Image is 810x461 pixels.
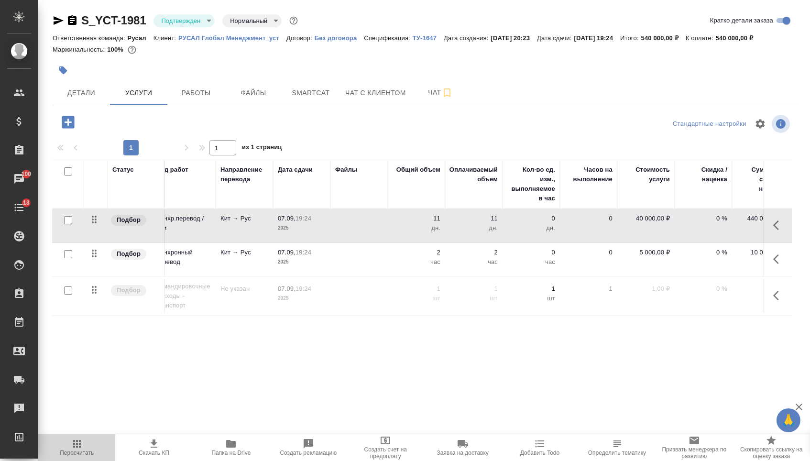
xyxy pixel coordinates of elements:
span: Чат с клиентом [345,87,406,99]
span: Файлы [230,87,276,99]
span: Детали [58,87,104,99]
p: дн. [450,223,498,233]
a: S_YCT-1981 [81,14,146,27]
p: Подбор [117,249,141,259]
p: 1,00 ₽ [622,284,670,294]
p: 07.09, [278,285,296,292]
span: Кратко детали заказа [710,16,773,25]
p: Клиент: [153,34,178,42]
p: час [507,257,555,267]
a: 13 [2,196,36,220]
p: шт [393,294,440,303]
p: 2 [450,248,498,257]
td: 1 [560,279,617,313]
button: Определить тематику [579,434,656,461]
td: 0 [560,243,617,276]
p: час [393,257,440,267]
button: Нормальный [227,17,270,25]
p: Кит → Рус [220,248,268,257]
span: из 1 страниц [242,142,282,155]
p: 540 000,00 ₽ [641,34,686,42]
p: 1 [393,284,440,294]
button: Подтвержден [158,17,203,25]
p: Синхронный перевод [156,248,211,267]
button: Добавить услугу [55,112,81,132]
span: Папка на Drive [212,450,251,456]
span: Работы [173,87,219,99]
div: Часов на выполнение [565,165,613,184]
p: Не указан [220,284,268,294]
span: Скачать КП [139,450,169,456]
span: Пересчитать [60,450,94,456]
span: Настроить таблицу [749,112,772,135]
p: 1,00 ₽ [737,284,785,294]
div: Общий объем [396,165,440,175]
p: Синхр.перевод /дни [156,214,211,233]
p: 0 [507,214,555,223]
span: Услуги [116,87,162,99]
div: Подтвержден [153,14,215,27]
p: 100% [107,46,126,53]
p: 0 [507,248,555,257]
span: Создать счет на предоплату [353,446,418,460]
p: 0 % [679,214,727,223]
div: Файлы [335,165,357,175]
p: Маржинальность: [53,46,107,53]
button: Доп статусы указывают на важность/срочность заказа [287,14,300,27]
p: 11 [450,214,498,223]
p: Командировочные расходы - транспорт [156,282,211,310]
p: 40 000,00 ₽ [622,214,670,223]
button: Папка на Drive [193,434,270,461]
a: ТУ-1647 [413,33,444,42]
p: 540 000,00 ₽ [716,34,760,42]
span: Добавить Todo [520,450,559,456]
div: Скидка / наценка [679,165,727,184]
p: Итого: [620,34,641,42]
p: шт [450,294,498,303]
p: 1 [507,284,555,294]
span: Посмотреть информацию [772,115,792,133]
p: 19:24 [296,249,311,256]
p: дн. [393,223,440,233]
p: 2025 [278,294,326,303]
button: Создать рекламацию [270,434,347,461]
button: Показать кнопки [767,248,790,271]
div: Дата сдачи [278,165,313,175]
div: Направление перевода [220,165,268,184]
button: Создать счет на предоплату [347,434,424,461]
p: Подбор [117,285,141,295]
p: 2025 [278,223,326,233]
p: 5 000,00 ₽ [622,248,670,257]
div: Подтвержден [222,14,282,27]
span: 🙏 [780,410,797,430]
button: Добавить Todo [501,434,578,461]
div: Статус [112,165,134,175]
p: 07.09, [278,215,296,222]
p: дн. [507,223,555,233]
p: 1 [450,284,498,294]
p: Подбор [117,215,141,225]
p: 0 % [679,248,727,257]
p: [DATE] 19:24 [574,34,621,42]
p: Спецификация: [364,34,412,42]
p: Без договора [315,34,364,42]
button: Скачать КП [115,434,192,461]
p: 10 000,00 ₽ [737,248,785,257]
td: 0 [560,209,617,242]
span: Чат [417,87,463,99]
p: Русал [128,34,153,42]
span: Определить тематику [588,450,646,456]
button: 🙏 [777,408,800,432]
p: 0 % [679,284,727,294]
button: Показать кнопки [767,214,790,237]
p: [DATE] 20:23 [491,34,537,42]
p: ТУ-1647 [413,34,444,42]
div: Кол-во ед. изм., выполняемое в час [507,165,555,203]
div: Вид работ [156,165,188,175]
p: час [450,257,498,267]
p: К оплате: [686,34,716,42]
div: Сумма без скидки / наценки [737,165,785,194]
p: 2 [393,248,440,257]
p: Дата сдачи: [537,34,574,42]
p: 19:24 [296,215,311,222]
